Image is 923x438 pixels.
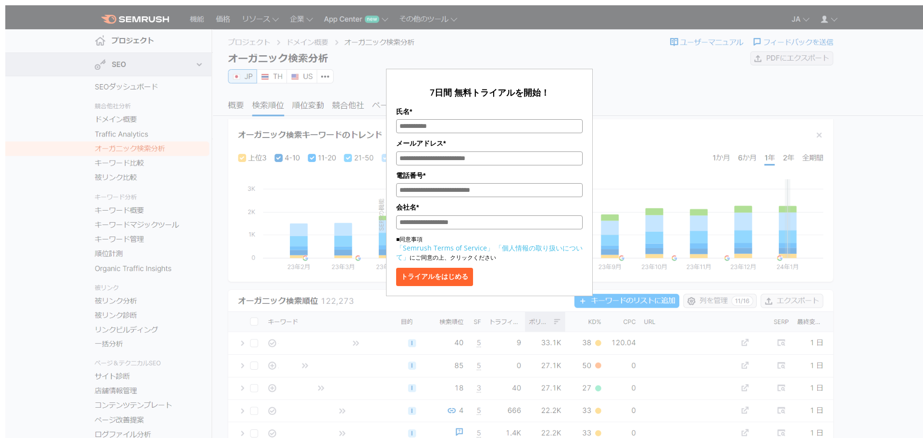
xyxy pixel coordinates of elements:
[396,235,583,262] p: ■同意事項 にご同意の上、クリックください
[430,87,549,98] span: 7日間 無料トライアルを開始！
[396,243,583,262] a: 「個人情報の取り扱いについて」
[396,243,494,252] a: 「Semrush Terms of Service」
[396,268,473,286] button: トライアルをはじめる
[396,170,583,181] label: 電話番号*
[396,138,583,149] label: メールアドレス*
